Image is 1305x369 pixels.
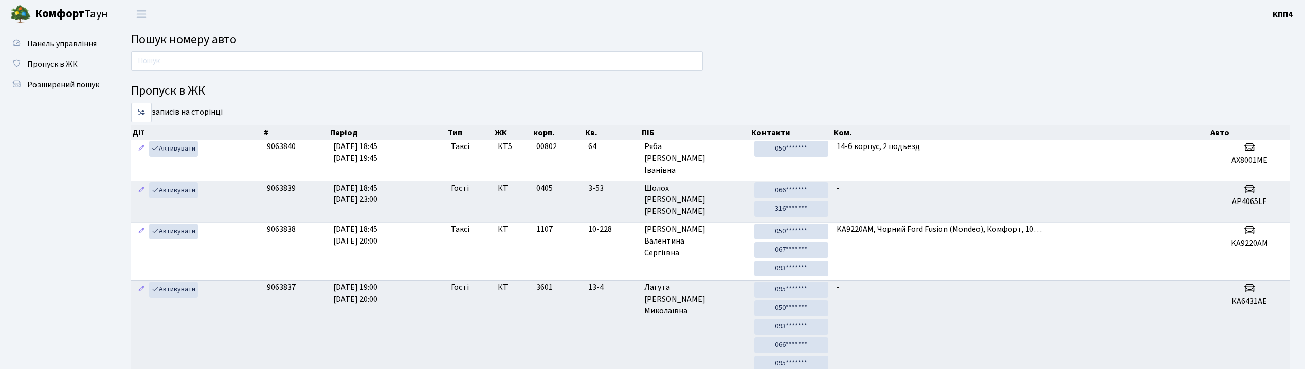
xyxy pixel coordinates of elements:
[267,182,296,194] span: 9063839
[131,125,263,140] th: Дії
[131,103,152,122] select: записів на сторінці
[832,125,1209,140] th: Ком.
[588,224,637,235] span: 10-228
[588,141,637,153] span: 64
[584,125,641,140] th: Кв.
[267,282,296,293] span: 9063837
[532,125,584,140] th: корп.
[131,51,703,71] input: Пошук
[329,125,447,140] th: Період
[536,182,553,194] span: 0405
[135,182,148,198] a: Редагувати
[588,182,637,194] span: 3-53
[135,224,148,239] a: Редагувати
[498,282,528,293] span: КТ
[27,38,97,49] span: Панель управління
[27,79,99,90] span: Розширений пошук
[451,141,469,153] span: Таксі
[5,54,108,75] a: Пропуск в ЖК
[10,4,31,25] img: logo.png
[644,282,746,317] span: Лагута [PERSON_NAME] Миколаївна
[447,125,494,140] th: Тип
[263,125,329,140] th: #
[837,141,920,152] span: 14-б корпус, 2 подъезд
[1213,238,1285,248] h5: KA9220AM
[149,141,198,157] a: Активувати
[498,224,528,235] span: КТ
[1273,8,1293,21] a: КПП4
[333,282,377,305] span: [DATE] 19:00 [DATE] 20:00
[131,30,237,48] span: Пошук номеру авто
[494,125,532,140] th: ЖК
[5,33,108,54] a: Панель управління
[1213,197,1285,207] h5: АP4065LE
[644,141,746,176] span: Ряба [PERSON_NAME] Іванівна
[129,6,154,23] button: Переключити навігацію
[333,141,377,164] span: [DATE] 18:45 [DATE] 19:45
[451,182,469,194] span: Гості
[27,59,78,70] span: Пропуск в ЖК
[333,182,377,206] span: [DATE] 18:45 [DATE] 23:00
[1213,156,1285,165] h5: AX8001ME
[135,282,148,298] a: Редагувати
[498,182,528,194] span: КТ
[1273,9,1293,20] b: КПП4
[149,282,198,298] a: Активувати
[131,84,1290,99] h4: Пропуск в ЖК
[131,103,223,122] label: записів на сторінці
[267,224,296,235] span: 9063838
[5,75,108,95] a: Розширений пошук
[837,224,1042,235] span: KA9220AM, Чорний Ford Fusion (Mondeo), Комфорт, 10…
[641,125,751,140] th: ПІБ
[267,141,296,152] span: 9063840
[837,182,840,194] span: -
[536,282,553,293] span: 3601
[35,6,84,22] b: Комфорт
[149,182,198,198] a: Активувати
[1213,297,1285,306] h5: КА6431АЕ
[35,6,108,23] span: Таун
[536,141,557,152] span: 00802
[588,282,637,293] span: 13-4
[837,282,840,293] span: -
[644,224,746,259] span: [PERSON_NAME] Валентина Сергіївна
[498,141,528,153] span: КТ5
[149,224,198,239] a: Активувати
[536,224,553,235] span: 1107
[750,125,832,140] th: Контакти
[333,224,377,247] span: [DATE] 18:45 [DATE] 20:00
[135,141,148,157] a: Редагувати
[451,224,469,235] span: Таксі
[644,182,746,218] span: Шолох [PERSON_NAME] [PERSON_NAME]
[1209,125,1290,140] th: Авто
[451,282,469,293] span: Гості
